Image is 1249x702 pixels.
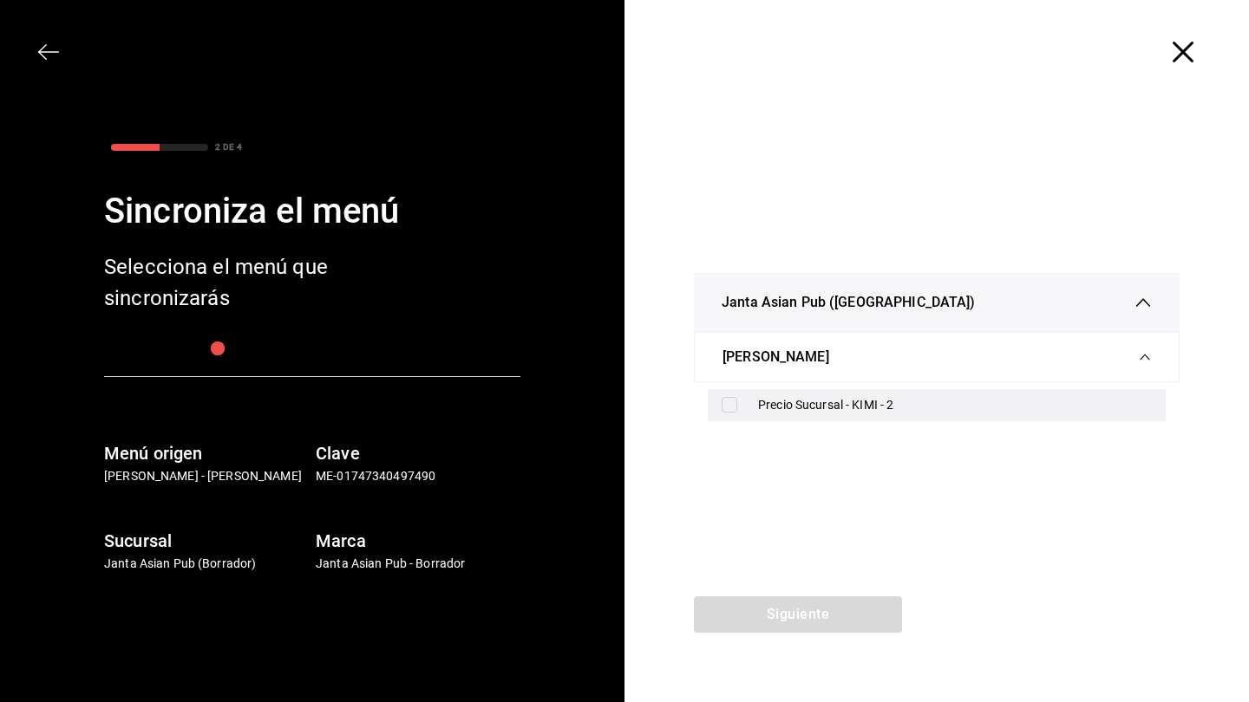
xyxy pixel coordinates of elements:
[722,292,976,313] span: Janta Asian Pub ([GEOGRAPHIC_DATA])
[723,347,829,367] span: [PERSON_NAME]
[104,467,309,485] p: [PERSON_NAME] - [PERSON_NAME]
[104,527,309,555] h6: Sucursal
[104,439,309,467] h6: Menú origen
[316,439,520,467] h6: Clave
[316,555,520,573] p: Janta Asian Pub - Borrador
[215,140,242,153] div: 2 DE 4
[758,396,1152,414] div: Precio Sucursal - KIMI - 2
[316,467,520,485] p: ME-01747340497490
[104,251,382,314] div: Selecciona el menú que sincronizarás
[104,185,520,237] div: Sincroniza el menú
[316,527,520,555] h6: Marca
[104,555,309,573] p: Janta Asian Pub (Borrador)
